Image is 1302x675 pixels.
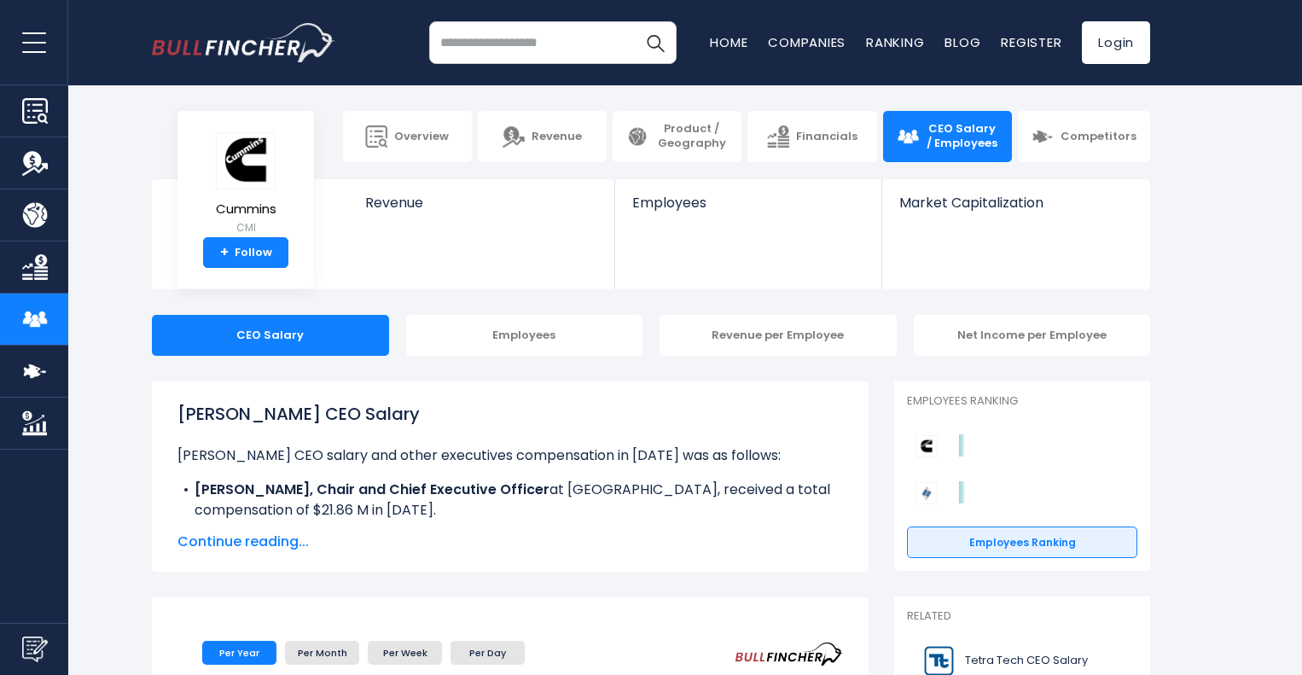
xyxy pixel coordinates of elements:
[394,130,449,144] span: Overview
[710,33,747,51] a: Home
[216,220,276,236] small: CMI
[660,315,897,356] div: Revenue per Employee
[368,641,442,665] li: Per Week
[478,111,607,162] a: Revenue
[965,654,1088,668] span: Tetra Tech CEO Salary
[348,179,615,240] a: Revenue
[634,21,677,64] button: Search
[202,641,276,665] li: Per Year
[285,641,359,665] li: Per Month
[215,131,277,238] a: Cummins CMI
[1061,130,1136,144] span: Competitors
[343,111,472,162] a: Overview
[866,33,924,51] a: Ranking
[406,315,643,356] div: Employees
[915,435,938,457] img: Cummins competitors logo
[915,482,938,504] img: Emerson Electric Co. competitors logo
[152,315,389,356] div: CEO Salary
[907,527,1137,559] a: Employees Ranking
[899,195,1131,211] span: Market Capitalization
[203,237,288,268] a: +Follow
[907,609,1137,624] p: Related
[655,122,728,151] span: Product / Geography
[195,480,549,499] b: [PERSON_NAME], Chair and Chief Executive Officer
[177,401,843,427] h1: [PERSON_NAME] CEO Salary
[216,202,276,217] span: Cummins
[220,245,229,260] strong: +
[945,33,980,51] a: Blog
[613,111,741,162] a: Product / Geography
[1082,21,1150,64] a: Login
[882,179,1148,240] a: Market Capitalization
[365,195,598,211] span: Revenue
[1018,111,1150,162] a: Competitors
[177,480,843,521] li: at [GEOGRAPHIC_DATA], received a total compensation of $21.86 M in [DATE].
[152,23,335,62] img: bullfincher logo
[907,394,1137,409] p: Employees Ranking
[883,111,1012,162] a: CEO Salary / Employees
[532,130,582,144] span: Revenue
[615,179,881,240] a: Employees
[177,532,843,552] span: Continue reading...
[796,130,857,144] span: Financials
[914,315,1151,356] div: Net Income per Employee
[177,445,843,466] p: [PERSON_NAME] CEO salary and other executives compensation in [DATE] was as follows:
[1001,33,1061,51] a: Register
[450,641,525,665] li: Per Day
[926,122,998,151] span: CEO Salary / Employees
[632,195,863,211] span: Employees
[768,33,846,51] a: Companies
[747,111,876,162] a: Financials
[152,23,335,62] a: Go to homepage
